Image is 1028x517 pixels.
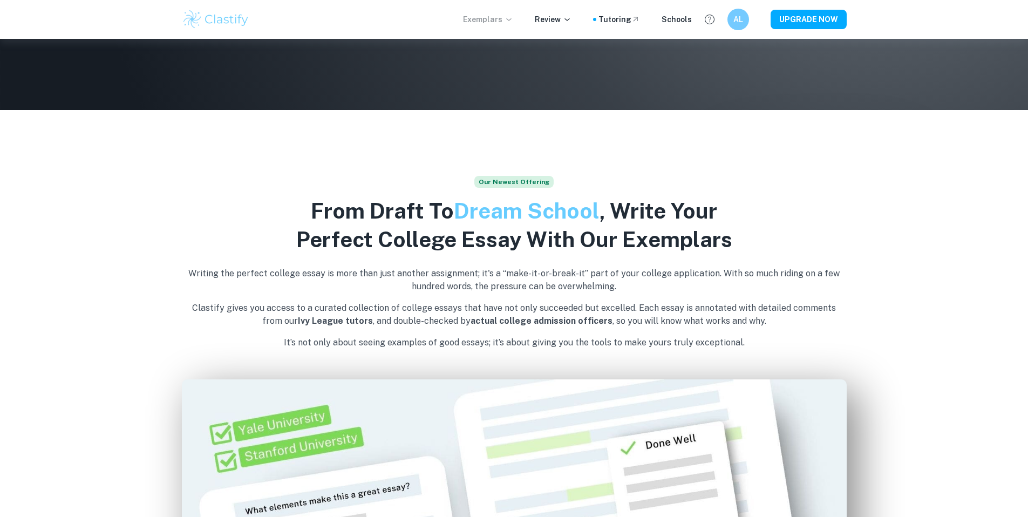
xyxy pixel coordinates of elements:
[182,336,847,349] p: It’s not only about seeing examples of good essays; it’s about giving you the tools to make yours...
[598,13,640,25] a: Tutoring
[463,13,513,25] p: Exemplars
[182,267,847,293] p: Writing the perfect college essay is more than just another assignment; it's a “make-it-or-break-...
[535,13,571,25] p: Review
[474,176,554,188] span: Our Newest Offering
[771,10,847,29] button: UPGRADE NOW
[182,9,250,30] img: Clastify logo
[298,316,373,326] b: Ivy League tutors
[732,13,744,25] h6: AL
[700,10,719,29] button: Help and Feedback
[471,316,612,326] b: actual college admission officers
[662,13,692,25] a: Schools
[182,302,847,328] p: Clastify gives you access to a curated collection of college essays that have not only succeeded ...
[727,9,749,30] button: AL
[454,198,600,223] span: Dream School
[182,196,847,254] h2: From Draft To , Write Your Perfect College Essay With Our Exemplars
